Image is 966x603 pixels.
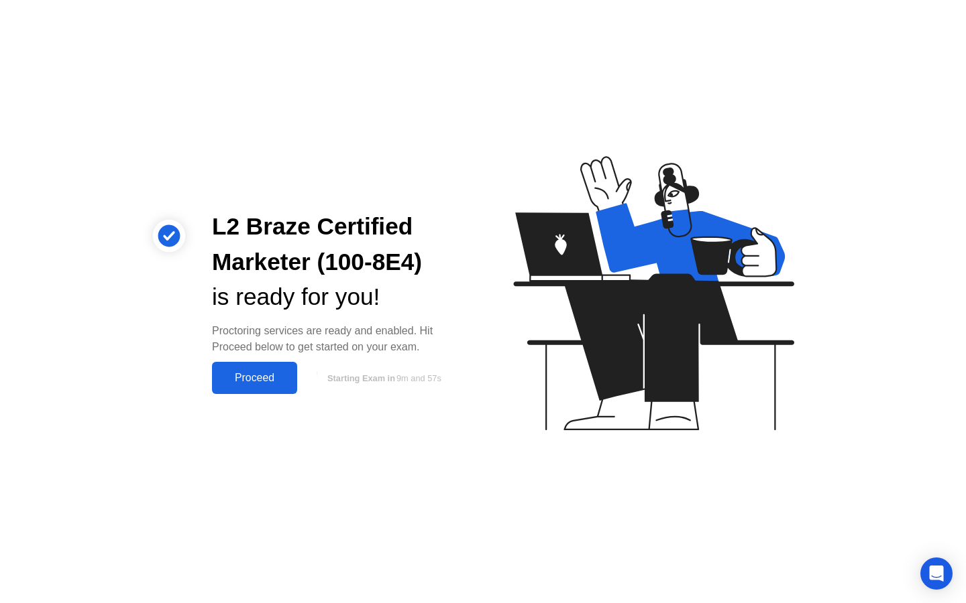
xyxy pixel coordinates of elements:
[216,372,293,384] div: Proceed
[396,373,441,383] span: 9m and 57s
[304,365,462,391] button: Starting Exam in9m and 57s
[920,557,953,590] div: Open Intercom Messenger
[212,209,462,280] div: L2 Braze Certified Marketer (100-8E4)
[212,279,462,315] div: is ready for you!
[212,362,297,394] button: Proceed
[212,323,462,355] div: Proctoring services are ready and enabled. Hit Proceed below to get started on your exam.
